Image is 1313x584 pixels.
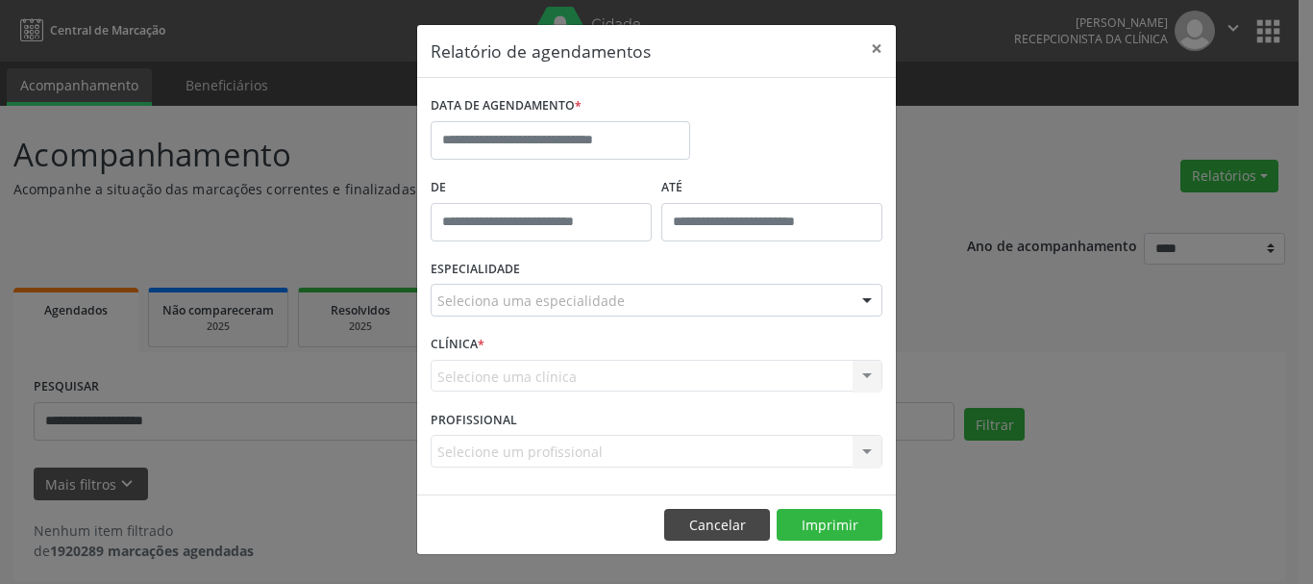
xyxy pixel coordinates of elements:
button: Imprimir [777,509,882,542]
label: De [431,173,652,203]
h5: Relatório de agendamentos [431,38,651,63]
label: PROFISSIONAL [431,405,517,435]
button: Cancelar [664,509,770,542]
label: CLÍNICA [431,330,484,360]
label: ATÉ [661,173,882,203]
button: Close [857,25,896,72]
span: Seleciona uma especialidade [437,291,625,311]
label: ESPECIALIDADE [431,255,520,285]
label: DATA DE AGENDAMENTO [431,91,582,121]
